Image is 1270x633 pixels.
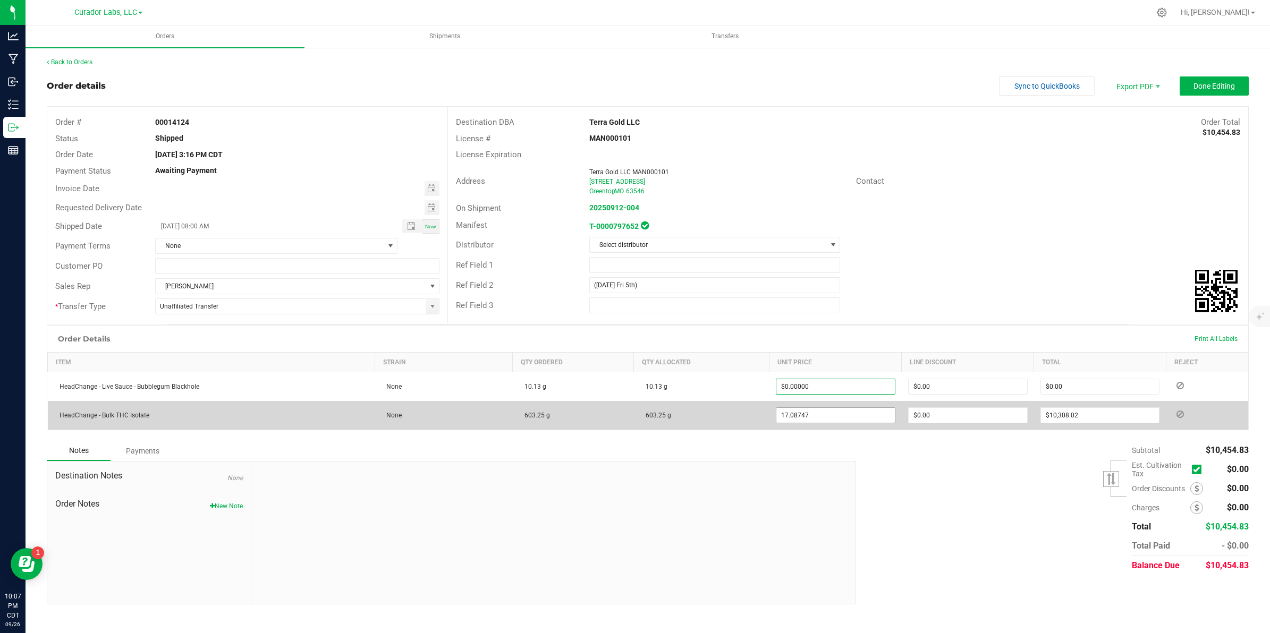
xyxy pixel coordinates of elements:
[456,117,514,127] span: Destination DBA
[769,353,902,372] th: Unit Price
[589,203,639,212] a: 20250912-004
[1132,560,1180,570] span: Balance Due
[589,134,631,142] strong: MAN000101
[1132,541,1170,551] span: Total Paid
[1201,117,1240,127] span: Order Total
[1195,335,1238,343] span: Print All Labels
[47,441,111,461] div: Notes
[1132,461,1188,478] span: Est. Cultivation Tax
[55,281,90,291] span: Sales Rep
[1206,445,1249,455] span: $10,454.83
[590,237,826,252] span: Select distributor
[55,261,103,271] span: Customer PO
[381,412,402,419] span: None
[8,31,19,41] inline-svg: Analytics
[1227,502,1249,512] span: $0.00
[513,353,634,372] th: Qty Ordered
[8,145,19,156] inline-svg: Reports
[58,335,110,343] h1: Order Details
[156,219,391,233] input: Date/Time
[8,76,19,87] inline-svg: Inbound
[1105,76,1169,96] li: Export PDF
[614,187,624,195] span: MO
[425,181,440,196] span: Toggle calendar
[156,279,426,294] span: [PERSON_NAME]
[1132,446,1160,455] span: Subtotal
[155,118,189,126] strong: 00014124
[999,76,1095,96] button: Sync to QuickBooks
[1206,560,1249,570] span: $10,454.83
[589,187,615,195] span: Greentop
[55,241,111,251] span: Payment Terms
[55,221,102,231] span: Shipped Date
[640,412,671,419] span: 603.25 g
[11,548,43,580] iframe: Resource center
[55,117,81,127] span: Order #
[589,222,639,230] a: T-0000797652
[456,176,485,186] span: Address
[54,383,199,390] span: HeadChange - Live Sauce - Bubblegum Blackhole
[1132,484,1190,493] span: Order Discounts
[856,176,884,186] span: Contact
[1132,521,1151,532] span: Total
[48,353,375,372] th: Item
[31,546,44,559] iframe: Resource center unread badge
[589,168,669,176] span: Terra Gold LLC MAN000101
[456,220,487,230] span: Manifest
[415,32,475,41] span: Shipments
[55,203,142,212] span: Requested Delivery Date
[456,203,501,213] span: On Shipment
[425,200,440,215] span: Toggle calendar
[613,187,614,195] span: ,
[306,25,585,48] a: Shipments
[155,150,223,159] strong: [DATE] 3:16 PM CDT
[1195,270,1238,312] img: Scan me!
[55,302,106,311] span: Transfer Type
[776,379,895,394] input: 0
[375,353,512,372] th: Strain
[1172,382,1188,389] span: Reject Inventory
[1222,541,1249,551] span: - $0.00
[909,379,1027,394] input: 0
[155,134,183,142] strong: Shipped
[26,25,304,48] a: Orders
[697,32,753,41] span: Transfers
[456,260,493,270] span: Ref Field 1
[8,122,19,133] inline-svg: Outbound
[47,58,92,66] a: Back to Orders
[1034,353,1166,372] th: Total
[155,166,217,175] strong: Awaiting Payment
[1195,270,1238,312] qrcode: 00014124
[519,383,546,390] span: 10.13 g
[909,408,1027,423] input: 0
[589,118,640,126] strong: Terra Gold LLC
[1206,521,1249,532] span: $10,454.83
[589,178,645,185] span: [STREET_ADDRESS]
[1041,408,1159,423] input: 0
[1203,128,1240,136] strong: $10,454.83
[1192,463,1206,477] span: Calculate cultivation tax
[5,592,21,620] p: 10:07 PM CDT
[402,219,423,233] span: Toggle popup
[1193,82,1235,90] span: Done Editing
[1180,76,1249,96] button: Done Editing
[55,469,243,482] span: Destination Notes
[1132,503,1190,512] span: Charges
[8,99,19,110] inline-svg: Inventory
[640,383,667,390] span: 10.13 g
[1172,411,1188,417] span: Reject Inventory
[634,353,769,372] th: Qty Allocated
[519,412,550,419] span: 603.25 g
[586,25,865,48] a: Transfers
[55,184,99,193] span: Invoice Date
[456,240,494,250] span: Distributor
[210,501,243,511] button: New Note
[456,280,493,290] span: Ref Field 2
[456,134,490,143] span: License #
[1166,353,1248,372] th: Reject
[1041,379,1159,394] input: 0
